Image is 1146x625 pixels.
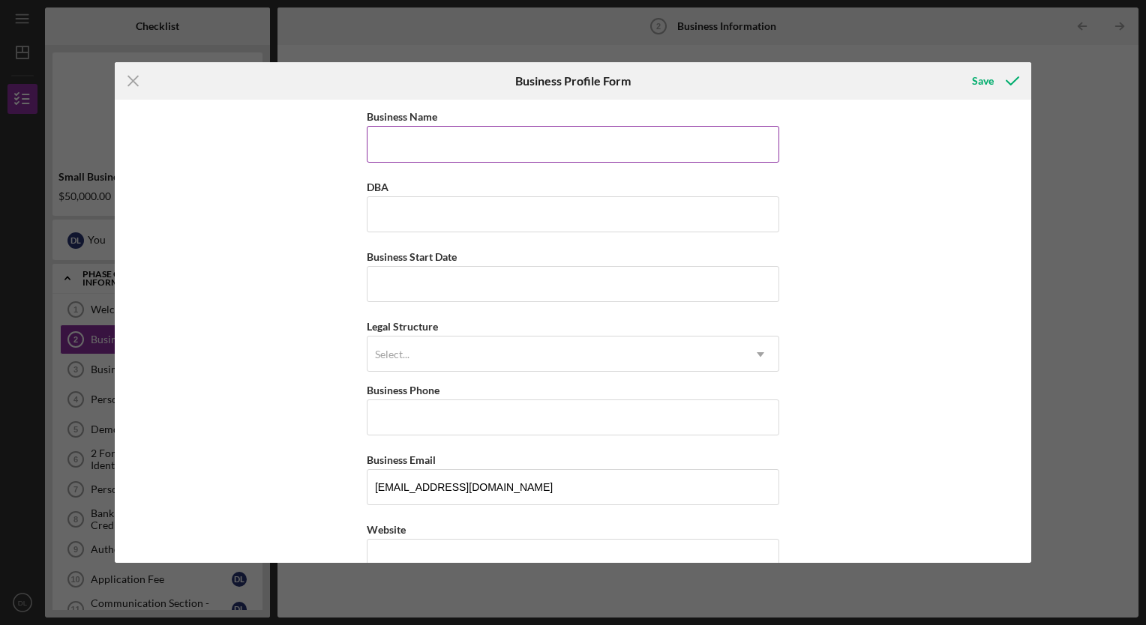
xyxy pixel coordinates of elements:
label: Business Phone [367,384,439,396]
button: Save [957,66,1031,96]
div: Save [972,66,994,96]
div: Select... [375,348,409,360]
label: Business Name [367,110,437,123]
label: Website [367,523,406,536]
label: Business Start Date [367,250,457,263]
label: DBA [367,181,388,193]
h6: Business Profile Form [515,74,631,88]
label: Business Email [367,453,436,466]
